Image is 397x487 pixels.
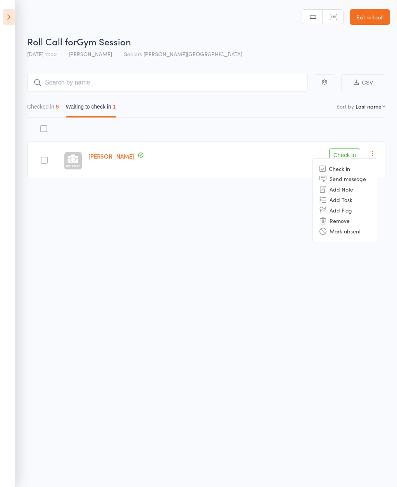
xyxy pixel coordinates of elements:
li: Add Note [313,184,377,195]
label: Sort by [337,102,354,110]
div: 5 [56,104,59,110]
a: Exit roll call [350,9,390,25]
a: [PERSON_NAME] [88,152,134,160]
span: Gym Session [77,35,131,48]
li: Send message [313,174,377,184]
input: Search by name [27,74,308,92]
li: Check in [313,164,377,174]
button: Check in [329,149,360,161]
li: Add Task [313,195,377,205]
span: [DATE] 11:00 [27,50,57,58]
span: Seniors [PERSON_NAME][GEOGRAPHIC_DATA] [124,50,242,58]
li: Remove [313,216,377,226]
span: [PERSON_NAME] [69,50,112,58]
li: Add Flag [313,205,377,216]
div: Last name [356,102,381,110]
div: 1 [113,104,116,110]
button: CSV [341,74,385,91]
li: Mark absent [313,226,377,237]
span: Roll Call for [27,35,77,48]
button: Checked in5 [27,100,59,117]
button: Waiting to check in1 [66,100,116,117]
